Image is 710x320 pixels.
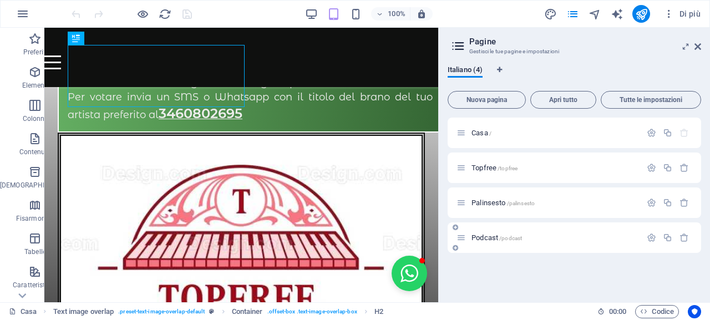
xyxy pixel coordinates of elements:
span: Clicca per aprire la pagina [471,164,518,172]
font: /topfree [498,165,518,171]
font: Palinsesto [471,199,505,207]
button: Nuova pagina [448,91,526,109]
button: Incentrato sull'utente [688,305,701,318]
div: Rimuovere [679,198,689,207]
div: La pagina iniziale non può essere eliminata [679,128,689,138]
font: Gestisci le tue pagine e impostazioni [469,48,559,54]
div: Rimuovere [679,233,689,242]
font: Codice [652,307,674,316]
i: Pages (Ctrl+Alt+S) [566,8,579,21]
font: Nuova pagina [466,96,508,104]
button: progetto [544,7,557,21]
button: 100% [371,7,410,21]
button: Tutte le impostazioni [601,91,701,109]
span: Click to select. Double-click to edit [53,305,114,318]
font: Podcast [471,233,498,242]
font: Pagine [469,37,496,47]
font: : [617,307,618,316]
font: Colonne [23,115,48,123]
span: Clicca per aprire la pagina [471,129,491,137]
i: Scrittore di intelligenza artificiale [611,8,623,21]
font: Topfree [471,164,496,172]
button: Clicca qui per uscire dalla modalità anteprima e continuare la modifica [136,7,149,21]
i: Progettazione (Ctrl+Alt+Y) [544,8,557,21]
button: pubblicare [632,5,650,23]
font: Apri tutto [549,96,578,104]
font: Caratteristiche [13,281,58,289]
font: Italiano (4) [448,65,483,74]
span: . preset-text-image-overlap-default [118,305,205,318]
i: Navigatore [589,8,601,21]
font: /podcast [499,235,522,241]
font: Preferiti [23,48,47,56]
i: Ricarica la pagina [159,8,171,21]
div: Impostazioni [647,128,656,138]
font: Di più [679,9,701,18]
div: Duplicato [663,163,672,172]
div: Duplicato [663,198,672,207]
div: Duplicato [663,233,672,242]
font: Casa [21,307,37,316]
font: Tabelle [24,248,46,256]
button: generatore di testo [610,7,623,21]
font: Fisarmonica [16,215,54,222]
div: Podcast/podcast [468,234,641,241]
button: Apri la finestra della chat [347,228,383,263]
i: Pubblicare [635,8,648,21]
button: navigatore [588,7,601,21]
h6: Ora della sessione [597,305,627,318]
div: Impostazioni [647,233,656,242]
button: Di più [659,5,705,23]
font: 00 [609,307,617,316]
button: Codice [635,305,679,318]
div: Casa/ [468,129,641,136]
div: Duplicato [663,128,672,138]
nav: briciole di pane [53,305,384,318]
div: Impostazioni [647,198,656,207]
div: Topfree/topfree [468,164,641,171]
button: Apri tutto [530,91,596,109]
span: Click to select. Double-click to edit [232,305,263,318]
i: Durante il ridimensionamento, il livello di zoom viene regolato automaticamente per adattarlo al ... [417,9,427,19]
button: ricaricare [158,7,171,21]
font: Contenuto [19,148,52,156]
div: Schede di lingua [448,65,701,87]
font: Elementi [22,82,49,89]
font: Casa [471,129,488,137]
div: Rimuovere [679,163,689,172]
span: . offset-box .text-image-overlap-box [267,305,357,318]
span: Click to select. Double-click to edit [374,305,383,318]
div: Impostazioni [647,163,656,172]
button: pagine [566,7,579,21]
font: Tutte le impostazioni [620,96,683,104]
font: / [489,130,491,136]
font: 100% [388,9,405,18]
a: Fare clic per annullare la selezione. Fare doppio clic per aprire Pagine [9,305,37,318]
font: /palinsesto [507,200,535,206]
font: 00 [618,307,626,316]
i: This element is a customizable preset [209,308,214,314]
div: Palinsesto/palinsesto [468,199,641,206]
span: Clicca per aprire la pagina [471,199,535,207]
